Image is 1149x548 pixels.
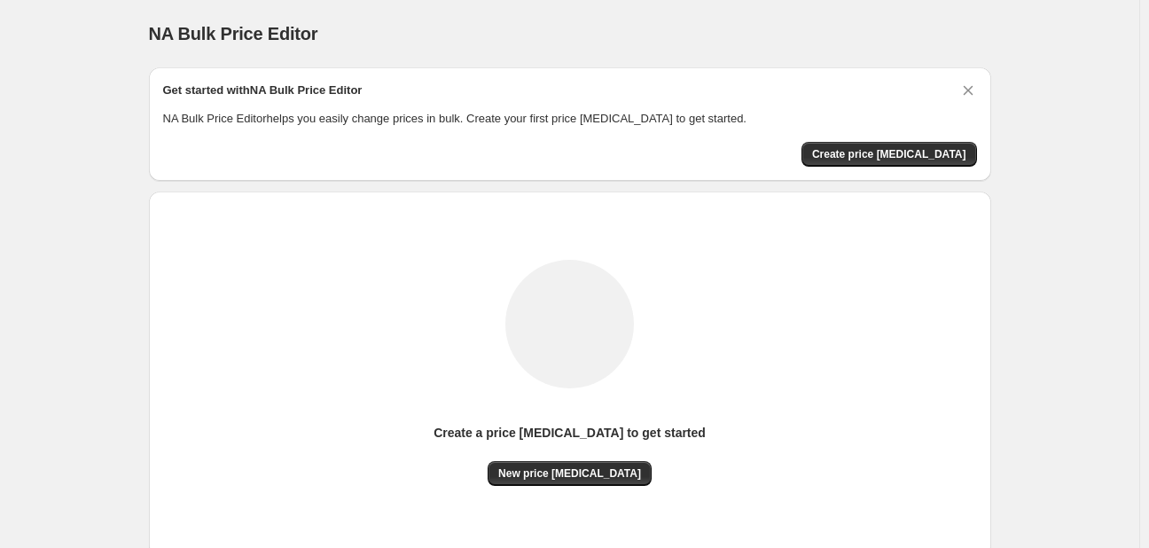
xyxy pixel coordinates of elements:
[498,466,641,481] span: New price [MEDICAL_DATA]
[959,82,977,99] button: Dismiss card
[434,424,706,442] p: Create a price [MEDICAL_DATA] to get started
[801,142,977,167] button: Create price change job
[163,110,977,128] p: NA Bulk Price Editor helps you easily change prices in bulk. Create your first price [MEDICAL_DAT...
[163,82,363,99] h2: Get started with NA Bulk Price Editor
[149,24,318,43] span: NA Bulk Price Editor
[812,147,966,161] span: Create price [MEDICAL_DATA]
[488,461,652,486] button: New price [MEDICAL_DATA]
